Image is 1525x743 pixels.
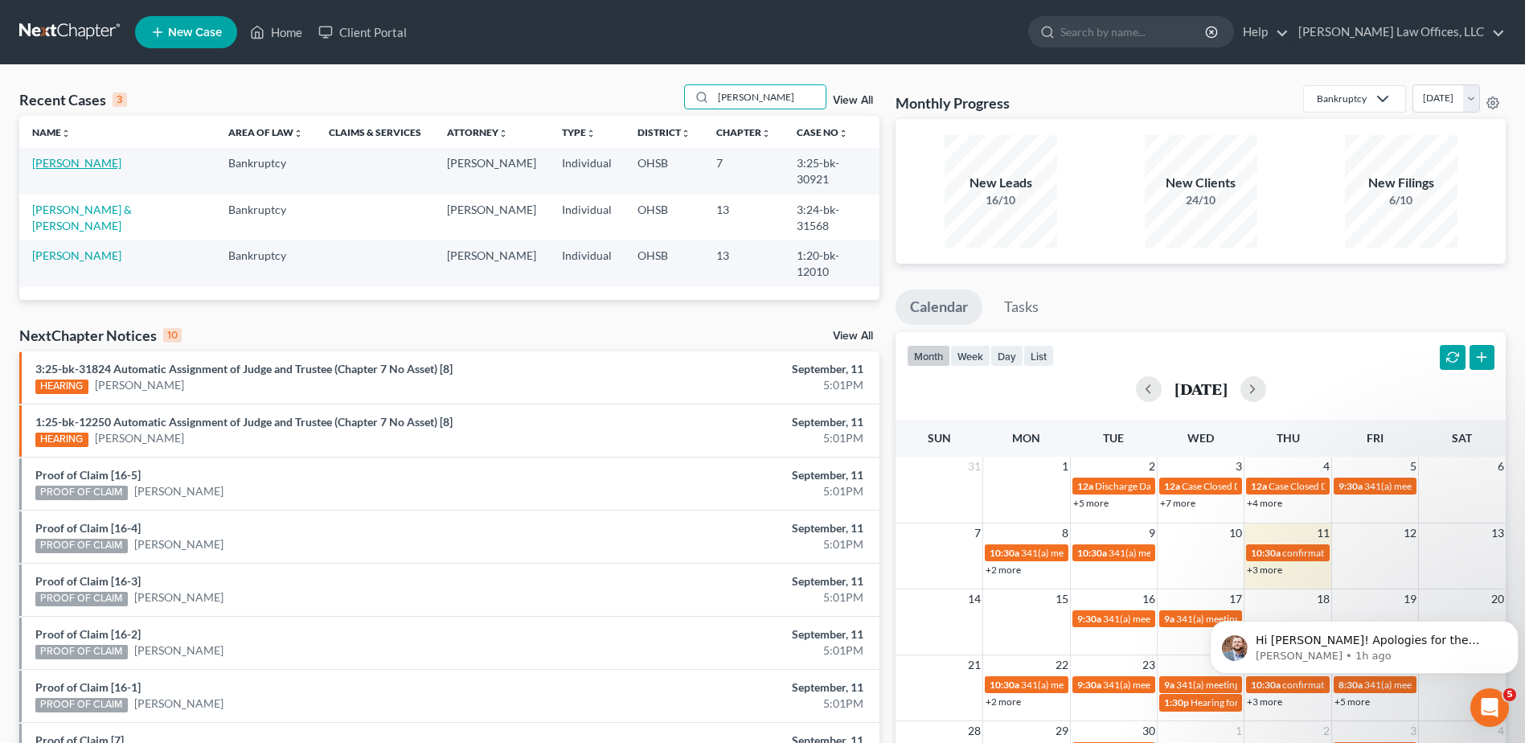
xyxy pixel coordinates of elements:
div: 6/10 [1345,192,1457,208]
div: 10 [163,328,182,343]
span: 3 [1234,457,1244,476]
span: Discharge Date for [PERSON_NAME][GEOGRAPHIC_DATA] [1095,480,1348,492]
span: 15 [1054,589,1070,609]
div: 16/10 [945,192,1057,208]
a: +3 more [1247,564,1282,576]
span: 5 [1503,688,1516,701]
td: Individual [549,195,625,240]
div: PROOF OF CLAIM [35,645,128,659]
span: 1:30p [1164,696,1189,708]
a: 3:25-bk-31824 Automatic Assignment of Judge and Trustee (Chapter 7 No Asset) [8] [35,362,453,376]
div: New Filings [1345,174,1457,192]
div: 3 [113,92,127,107]
span: 2 [1147,457,1157,476]
a: [PERSON_NAME] [134,536,223,552]
span: 12a [1251,480,1267,492]
th: Claims & Services [316,116,434,148]
span: 29 [1054,721,1070,741]
i: unfold_more [761,129,771,138]
a: +4 more [1247,497,1282,509]
a: [PERSON_NAME] [32,156,121,170]
div: September, 11 [598,626,863,642]
i: unfold_more [498,129,508,138]
div: PROOF OF CLAIM [35,539,128,553]
a: Districtunfold_more [637,126,691,138]
div: September, 11 [598,414,863,430]
a: Nameunfold_more [32,126,71,138]
a: Help [1235,18,1289,47]
a: [PERSON_NAME] [134,589,223,605]
span: Tue [1103,431,1124,445]
div: 5:01PM [598,589,863,605]
span: 341(a) meeting for [PERSON_NAME] [1109,547,1264,559]
span: 12a [1077,480,1093,492]
span: 12 [1402,523,1418,543]
a: [PERSON_NAME] [134,696,223,712]
td: 1:20-bk-12010 [784,240,879,286]
span: 4 [1322,457,1331,476]
button: day [990,345,1023,367]
a: Chapterunfold_more [716,126,771,138]
input: Search by name... [713,85,826,109]
span: confirmation hearing for [PERSON_NAME] [1282,547,1463,559]
div: PROOF OF CLAIM [35,486,128,500]
span: 9 [1147,523,1157,543]
a: [PERSON_NAME] [95,377,184,393]
a: +7 more [1160,497,1195,509]
a: Typeunfold_more [562,126,596,138]
span: 16 [1141,589,1157,609]
a: Proof of Claim [16-4] [35,521,141,535]
td: 7 [703,148,784,194]
a: +3 more [1247,696,1282,708]
span: 4 [1496,721,1506,741]
span: 12a [1164,480,1180,492]
td: [PERSON_NAME] [434,195,549,240]
i: unfold_more [586,129,596,138]
span: 9:30a [1077,613,1101,625]
span: 13 [1490,523,1506,543]
div: 5:01PM [598,430,863,446]
span: 341(a) meeting for [PERSON_NAME] [1021,547,1176,559]
a: Home [242,18,310,47]
a: +5 more [1073,497,1109,509]
div: September, 11 [598,573,863,589]
a: Proof of Claim [16-1] [35,680,141,694]
a: [PERSON_NAME] [134,642,223,659]
span: Case Closed Date for [PERSON_NAME] & [PERSON_NAME] [1182,480,1431,492]
a: +5 more [1334,696,1370,708]
td: OHSB [625,240,703,286]
td: Individual [549,240,625,286]
td: Bankruptcy [215,195,316,240]
div: 5:01PM [598,642,863,659]
td: Bankruptcy [215,240,316,286]
td: OHSB [625,195,703,240]
a: Client Portal [310,18,415,47]
span: Wed [1187,431,1214,445]
div: PROOF OF CLAIM [35,698,128,712]
a: View All [833,95,873,106]
a: +2 more [986,564,1021,576]
td: Bankruptcy [215,148,316,194]
a: [PERSON_NAME] & [PERSON_NAME] [32,203,132,232]
div: New Leads [945,174,1057,192]
td: 13 [703,240,784,286]
span: 8 [1060,523,1070,543]
td: 3:24-bk-31568 [784,195,879,240]
a: [PERSON_NAME] [32,248,121,262]
td: [PERSON_NAME] [434,240,549,286]
a: 1:25-bk-12250 Automatic Assignment of Judge and Trustee (Chapter 7 No Asset) [8] [35,415,453,429]
span: 341(a) meeting for [PERSON_NAME] [1103,679,1258,691]
div: PROOF OF CLAIM [35,592,128,606]
span: Thu [1277,431,1300,445]
div: 5:01PM [598,696,863,712]
span: 11 [1315,523,1331,543]
div: Recent Cases [19,90,127,109]
span: 23 [1141,655,1157,675]
span: New Case [168,27,222,39]
i: unfold_more [293,129,303,138]
span: 31 [966,457,982,476]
